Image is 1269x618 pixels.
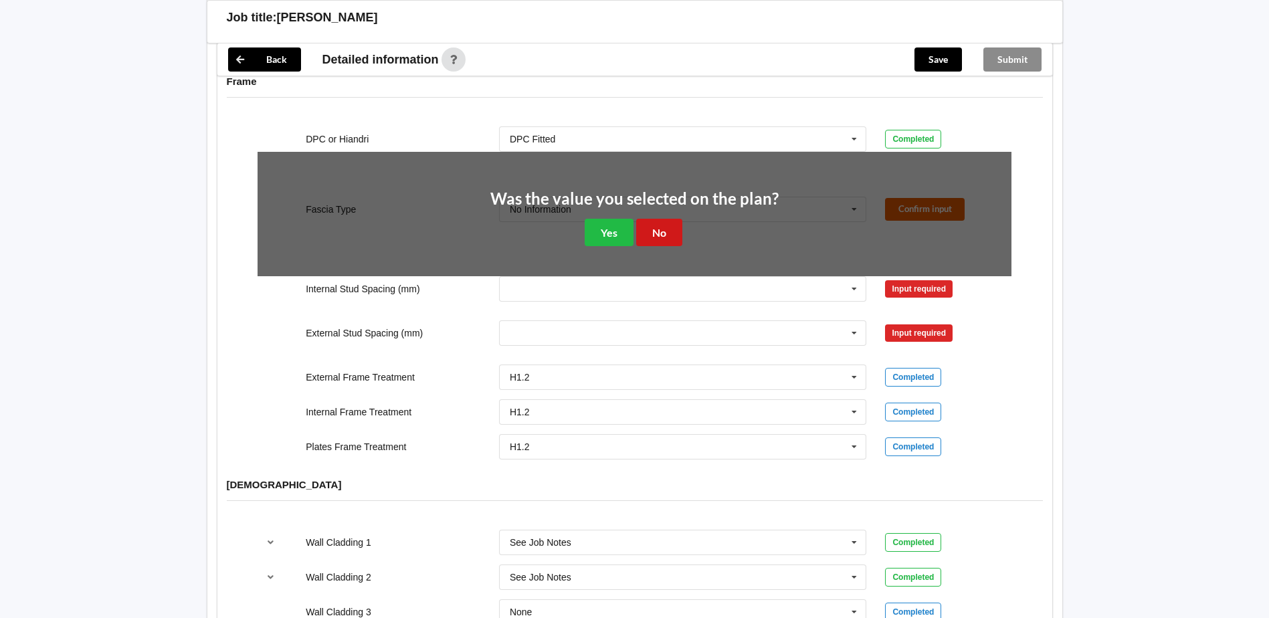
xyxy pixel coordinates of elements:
button: reference-toggle [258,565,284,589]
div: Completed [885,403,941,421]
label: Wall Cladding 2 [306,572,371,583]
label: Internal Frame Treatment [306,407,411,417]
span: Detailed information [322,54,439,66]
button: No [636,219,682,246]
div: Completed [885,533,941,552]
label: External Stud Spacing (mm) [306,328,423,338]
div: See Job Notes [510,573,571,582]
div: Completed [885,368,941,387]
div: None [510,607,532,617]
div: See Job Notes [510,538,571,547]
label: Internal Stud Spacing (mm) [306,284,419,294]
div: Input required [885,324,953,342]
div: Input required [885,280,953,298]
div: H1.2 [510,407,530,417]
h3: [PERSON_NAME] [277,10,378,25]
button: Save [914,47,962,72]
label: External Frame Treatment [306,372,415,383]
button: Back [228,47,301,72]
label: Plates Frame Treatment [306,441,406,452]
h4: Frame [227,75,1043,88]
button: Yes [585,219,633,246]
div: DPC Fitted [510,134,555,144]
h3: Job title: [227,10,277,25]
label: Wall Cladding 1 [306,537,371,548]
label: Wall Cladding 3 [306,607,371,617]
div: H1.2 [510,373,530,382]
button: reference-toggle [258,530,284,554]
div: Completed [885,568,941,587]
label: DPC or Hiandri [306,134,369,144]
div: Completed [885,130,941,148]
h4: [DEMOGRAPHIC_DATA] [227,478,1043,491]
div: Completed [885,437,941,456]
h2: Was the value you selected on the plan? [490,189,779,209]
div: H1.2 [510,442,530,451]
